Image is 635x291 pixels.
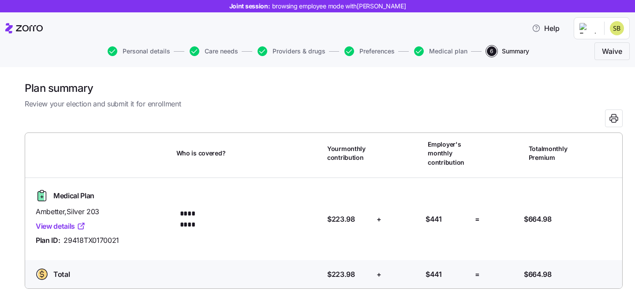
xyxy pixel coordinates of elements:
[344,46,395,56] button: Preferences
[602,46,622,57] span: Waive
[53,269,70,280] span: Total
[428,140,471,167] span: Employer's monthly contribution
[529,144,572,163] span: Total monthly Premium
[610,21,624,35] img: 1e340cecc874657d47d93478174241c4
[487,46,529,56] button: 6Summary
[524,269,552,280] span: $664.98
[273,48,325,54] span: Providers & drugs
[475,214,480,225] span: =
[63,235,119,246] span: 29418TX0170021
[532,23,560,34] span: Help
[205,48,238,54] span: Care needs
[272,2,406,11] span: browsing employee mode with [PERSON_NAME]
[106,46,170,56] a: Personal details
[25,98,623,110] span: Review your election and submit it for enrollment
[176,149,226,158] span: Who is covered?
[485,46,529,56] a: 6Summary
[429,48,467,54] span: Medical plan
[359,48,395,54] span: Preferences
[256,46,325,56] a: Providers & drugs
[36,206,169,217] span: Ambetter , Silver 203
[258,46,325,56] button: Providers & drugs
[25,81,623,95] h1: Plan summary
[377,214,381,225] span: +
[525,19,567,37] button: Help
[487,46,497,56] span: 6
[343,46,395,56] a: Preferences
[524,214,552,225] span: $664.98
[190,46,238,56] button: Care needs
[123,48,170,54] span: Personal details
[229,2,406,11] span: Joint session:
[412,46,467,56] a: Medical plan
[377,269,381,280] span: +
[579,23,597,34] img: Employer logo
[36,235,60,246] span: Plan ID:
[188,46,238,56] a: Care needs
[36,221,86,232] a: View details
[327,144,370,163] span: Your monthly contribution
[426,269,442,280] span: $441
[502,48,529,54] span: Summary
[414,46,467,56] button: Medical plan
[475,269,480,280] span: =
[594,42,630,60] button: Waive
[426,214,442,225] span: $441
[327,269,355,280] span: $223.98
[327,214,355,225] span: $223.98
[53,190,94,201] span: Medical Plan
[108,46,170,56] button: Personal details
